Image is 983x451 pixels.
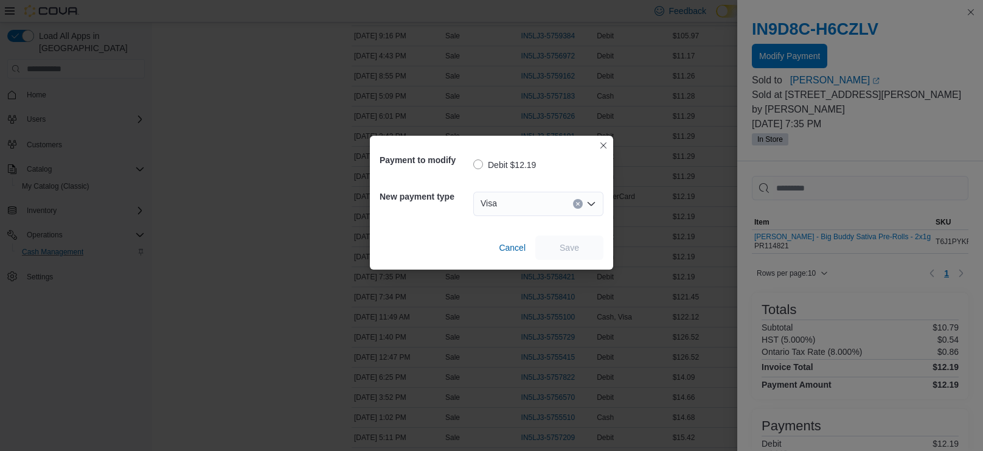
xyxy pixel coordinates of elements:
[494,236,530,260] button: Cancel
[502,197,503,211] input: Accessible screen reader label
[380,148,471,172] h5: Payment to modify
[473,158,536,172] label: Debit $12.19
[573,199,583,209] button: Clear input
[535,236,603,260] button: Save
[596,138,611,153] button: Closes this modal window
[586,199,596,209] button: Open list of options
[380,184,471,209] h5: New payment type
[499,242,526,254] span: Cancel
[560,242,579,254] span: Save
[481,196,497,211] span: Visa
